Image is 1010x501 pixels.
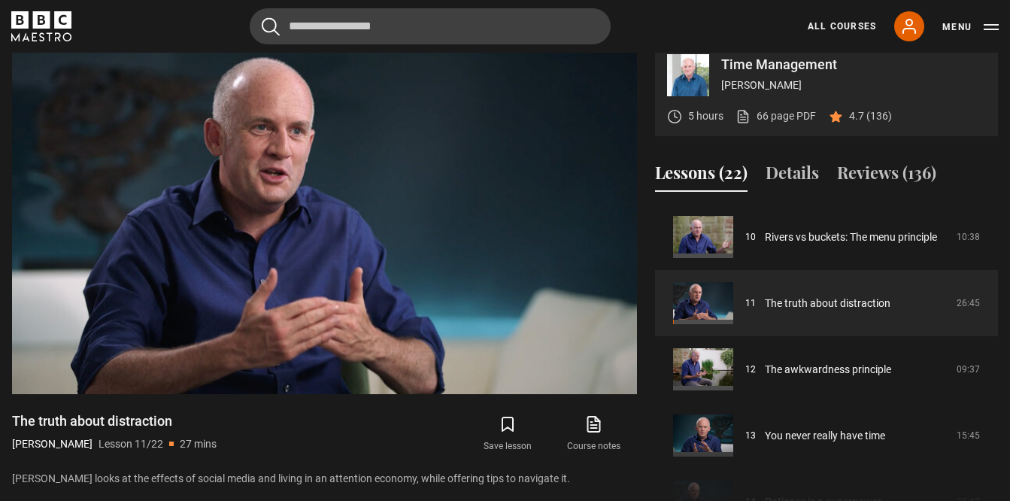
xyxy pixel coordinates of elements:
svg: BBC Maestro [11,11,71,41]
button: Lessons (22) [655,160,748,192]
a: You never really have time [765,428,885,444]
p: [PERSON_NAME] [12,436,93,452]
button: Reviews (136) [837,160,936,192]
button: Save lesson [465,412,550,456]
button: Details [766,160,819,192]
button: Submit the search query [262,17,280,36]
p: Lesson 11/22 [99,436,163,452]
a: All Courses [808,20,876,33]
a: Rivers vs buckets: The menu principle [765,229,937,245]
p: Time Management [721,58,986,71]
a: The truth about distraction [765,296,890,311]
p: 4.7 (136) [849,108,892,124]
a: Course notes [551,412,637,456]
video-js: Video Player [12,42,637,393]
input: Search [250,8,611,44]
p: [PERSON_NAME] [721,77,986,93]
p: [PERSON_NAME] looks at the effects of social media and living in an attention economy, while offe... [12,471,637,487]
h1: The truth about distraction [12,412,217,430]
a: The awkwardness principle [765,362,891,378]
p: 27 mins [180,436,217,452]
p: 5 hours [688,108,723,124]
a: 66 page PDF [736,108,816,124]
button: Toggle navigation [942,20,999,35]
